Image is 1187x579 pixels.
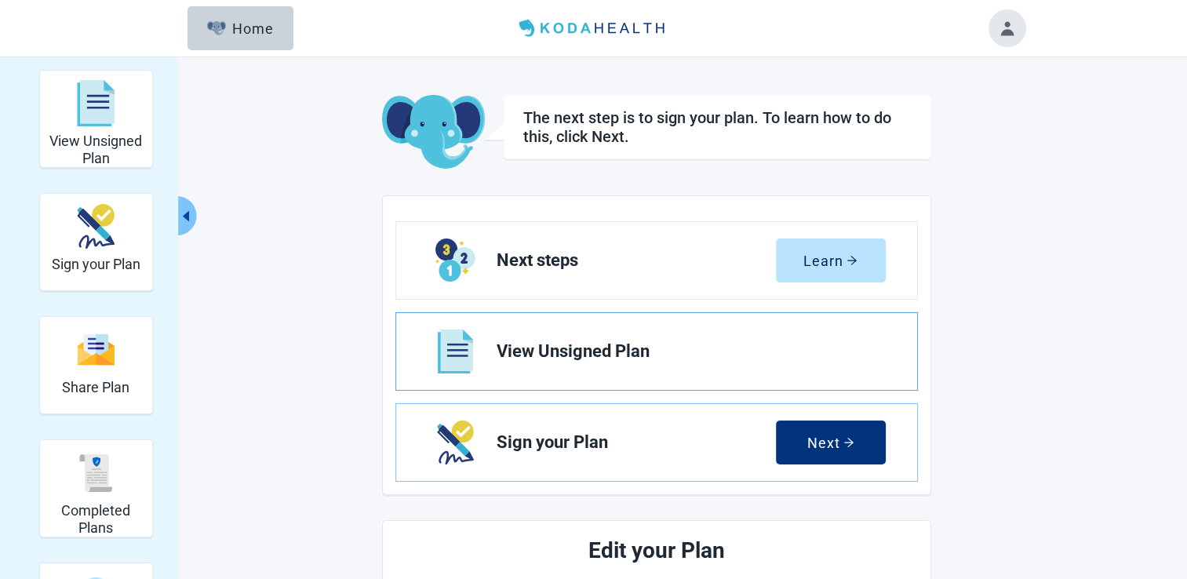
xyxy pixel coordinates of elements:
h2: Sign your Plan [52,256,140,273]
button: Toggle account menu [989,9,1026,47]
h2: Completed Plans [46,502,146,536]
span: arrow-right [847,255,857,266]
div: Home [207,20,275,36]
a: View View Unsigned Plan section [396,313,917,390]
button: Learnarrow-right [776,239,886,282]
h1: The next step is to sign your plan. To learn how to do this, click Next. [523,108,912,146]
div: Share Plan [39,316,153,414]
span: Next steps [497,251,776,270]
button: ElephantHome [188,6,293,50]
span: Sign your Plan [497,433,776,452]
img: Elephant [207,21,227,35]
div: View Unsigned Plan [39,70,153,168]
span: View Unsigned Plan [497,342,873,361]
img: svg%3e [77,454,115,492]
h2: Share Plan [62,379,129,396]
button: Nextarrow-right [776,421,886,464]
img: make_plan_official-CpYJDfBD.svg [77,204,115,249]
img: Koda Elephant [382,95,485,170]
button: Collapse menu [177,196,197,235]
a: Learn Next steps section [396,222,917,299]
img: svg%3e [77,333,115,366]
span: arrow-right [843,437,854,448]
h2: View Unsigned Plan [46,133,146,166]
span: caret-left [179,209,194,224]
div: Sign your Plan [39,193,153,291]
div: Completed Plans [39,439,153,537]
div: Next [807,435,854,450]
img: svg%3e [77,80,115,127]
div: Learn [803,253,857,268]
a: Next Sign your Plan section [396,404,917,481]
img: Koda Health [512,16,674,41]
h2: Edit your Plan [454,533,859,568]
